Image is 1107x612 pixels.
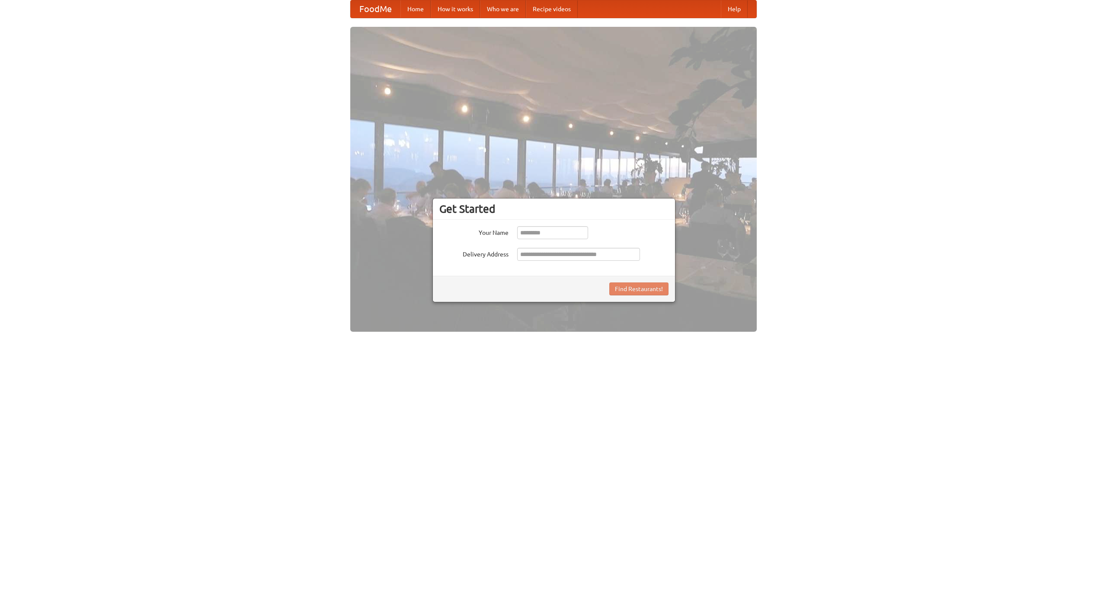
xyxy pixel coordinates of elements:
a: FoodMe [351,0,400,18]
label: Delivery Address [439,248,509,259]
label: Your Name [439,226,509,237]
a: Who we are [480,0,526,18]
button: Find Restaurants! [609,282,669,295]
a: Recipe videos [526,0,578,18]
a: Help [721,0,748,18]
a: Home [400,0,431,18]
h3: Get Started [439,202,669,215]
a: How it works [431,0,480,18]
